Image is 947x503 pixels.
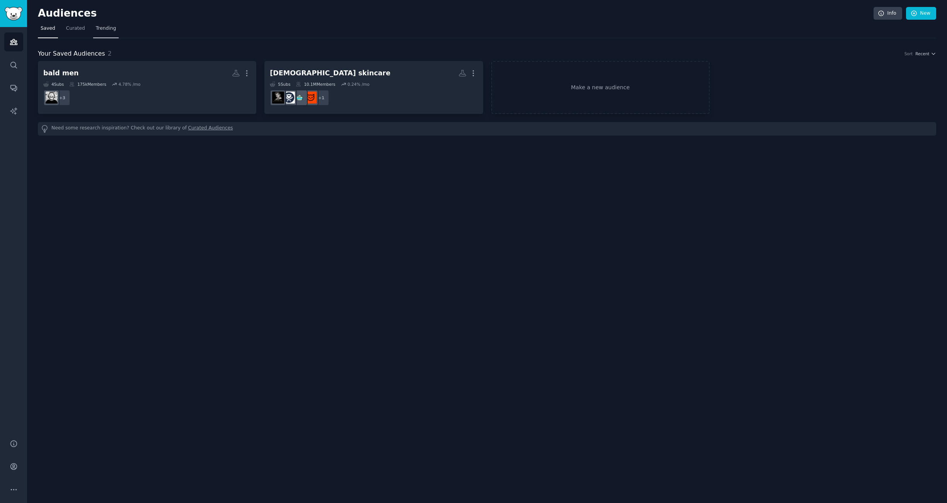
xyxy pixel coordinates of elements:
[96,25,116,32] span: Trending
[41,25,55,32] span: Saved
[270,82,290,87] div: 5 Sub s
[93,22,119,38] a: Trending
[294,92,306,104] img: Skincare_Addiction
[43,68,79,78] div: bald men
[69,82,106,87] div: 175k Members
[264,61,483,114] a: [DEMOGRAPHIC_DATA] skincare5Subs10.1MMembers0.24% /mo+130PlusSkinCareSkincare_Addictionmalegroomi...
[491,61,710,114] a: Make a new audience
[272,92,284,104] img: maleskincare
[38,7,874,20] h2: Audiences
[108,50,112,57] span: 2
[63,22,88,38] a: Curated
[118,82,140,87] div: 4.78 % /mo
[270,68,390,78] div: [DEMOGRAPHIC_DATA] skincare
[283,92,295,104] img: malegrooming
[46,92,58,104] img: baldmenstyling
[38,61,256,114] a: bald men4Subs175kMembers4.78% /mo+3baldmenstyling
[915,51,929,56] span: Recent
[38,49,105,59] span: Your Saved Audiences
[915,51,936,56] button: Recent
[38,22,58,38] a: Saved
[305,92,317,104] img: 30PlusSkinCare
[296,82,335,87] div: 10.1M Members
[43,82,64,87] div: 4 Sub s
[188,125,233,133] a: Curated Audiences
[347,82,370,87] div: 0.24 % /mo
[874,7,902,20] a: Info
[38,122,936,136] div: Need some research inspiration? Check out our library of
[66,25,85,32] span: Curated
[904,51,913,56] div: Sort
[54,90,70,106] div: + 3
[313,90,329,106] div: + 1
[5,7,22,20] img: GummySearch logo
[906,7,936,20] a: New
